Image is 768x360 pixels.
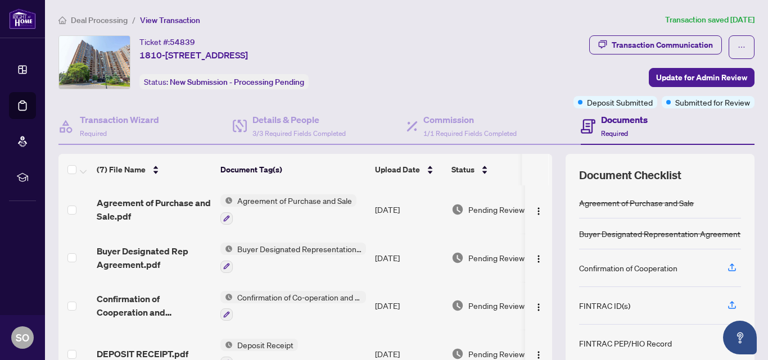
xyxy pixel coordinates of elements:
[59,36,130,89] img: IMG-W12222751_1.jpg
[220,291,233,303] img: Status Icon
[139,48,248,62] span: 1810-[STREET_ADDRESS]
[80,113,159,126] h4: Transaction Wizard
[220,243,366,273] button: Status IconBuyer Designated Representation Agreement
[371,185,447,234] td: [DATE]
[534,207,543,216] img: Logo
[58,16,66,24] span: home
[451,203,464,216] img: Document Status
[589,35,722,54] button: Transaction Communication
[723,321,757,354] button: Open asap
[579,299,630,312] div: FINTRAC ID(s)
[371,234,447,282] td: [DATE]
[612,36,713,54] div: Transaction Communication
[97,244,211,271] span: Buyer Designated Rep Agreement.pdf
[579,197,694,209] div: Agreement of Purchase and Sale
[252,129,346,138] span: 3/3 Required Fields Completed
[601,113,648,126] h4: Documents
[97,292,211,319] span: Confirmation of Cooperation and Representation.pdf
[579,167,681,183] span: Document Checklist
[675,96,750,108] span: Submitted for Review
[233,339,298,351] span: Deposit Receipt
[139,74,309,89] div: Status:
[451,252,464,264] img: Document Status
[468,348,525,360] span: Pending Review
[220,339,233,351] img: Status Icon
[601,129,628,138] span: Required
[579,337,672,349] div: FINTRAC PEP/HIO Record
[451,163,475,176] span: Status
[170,37,195,47] span: 54839
[738,43,746,51] span: ellipsis
[530,200,548,218] button: Logo
[71,15,128,25] span: Deal Processing
[530,297,548,315] button: Logo
[220,194,356,225] button: Status IconAgreement of Purchase and Sale
[375,163,420,176] span: Upload Date
[371,154,447,185] th: Upload Date
[534,303,543,312] img: Logo
[579,227,740,240] div: Buyer Designated Representation Agreement
[92,154,216,185] th: (7) File Name
[447,154,543,185] th: Status
[97,196,211,223] span: Agreement of Purchase and Sale.pdf
[649,68,755,87] button: Update for Admin Review
[579,262,677,274] div: Confirmation of Cooperation
[656,69,747,86] span: Update for Admin Review
[665,13,755,26] article: Transaction saved [DATE]
[468,203,525,216] span: Pending Review
[587,96,653,108] span: Deposit Submitted
[233,194,356,207] span: Agreement of Purchase and Sale
[233,291,366,303] span: Confirmation of Co-operation and Representation—Buyer/Seller
[468,299,525,312] span: Pending Review
[423,129,517,138] span: 1/1 Required Fields Completed
[139,35,195,48] div: Ticket #:
[534,350,543,359] img: Logo
[170,77,304,87] span: New Submission - Processing Pending
[220,291,366,321] button: Status IconConfirmation of Co-operation and Representation—Buyer/Seller
[468,252,525,264] span: Pending Review
[530,249,548,267] button: Logo
[216,154,371,185] th: Document Tag(s)
[220,194,233,207] img: Status Icon
[451,299,464,312] img: Document Status
[80,129,107,138] span: Required
[9,8,36,29] img: logo
[252,113,346,126] h4: Details & People
[451,348,464,360] img: Document Status
[233,243,366,255] span: Buyer Designated Representation Agreement
[371,282,447,330] td: [DATE]
[140,15,200,25] span: View Transaction
[534,254,543,263] img: Logo
[220,243,233,255] img: Status Icon
[97,163,146,176] span: (7) File Name
[132,13,135,26] li: /
[423,113,517,126] h4: Commission
[16,330,29,345] span: SO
